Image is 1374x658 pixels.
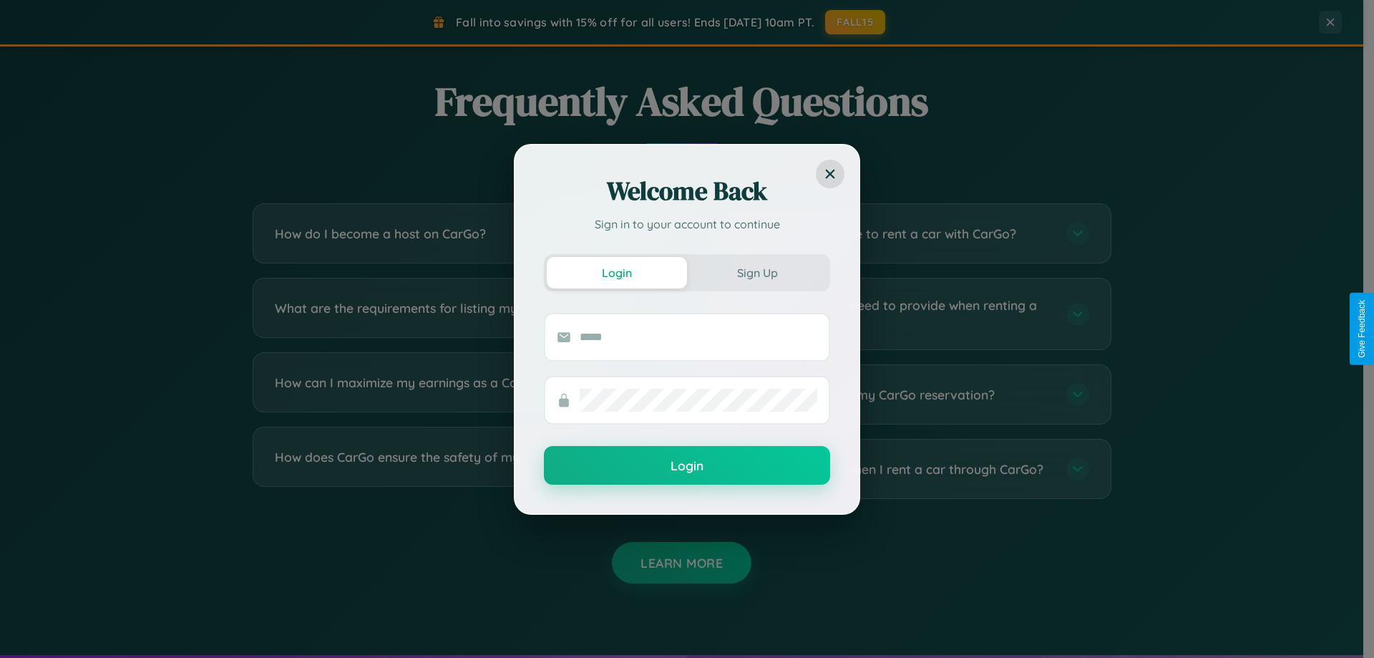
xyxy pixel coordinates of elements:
[544,446,830,485] button: Login
[687,257,827,289] button: Sign Up
[544,216,830,233] p: Sign in to your account to continue
[547,257,687,289] button: Login
[544,174,830,208] h2: Welcome Back
[1357,300,1367,358] div: Give Feedback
